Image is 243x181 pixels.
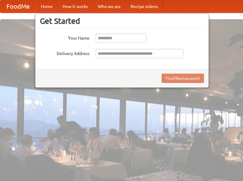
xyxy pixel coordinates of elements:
[162,74,204,83] button: Find Restaurants!
[93,0,126,13] a: Who we are
[126,0,163,13] a: Recipe videos
[40,33,89,41] label: Your Name
[58,0,93,13] a: How it works
[0,0,36,13] a: FoodMe
[40,16,204,26] h3: Get Started
[40,49,89,57] label: Delivery Address
[36,0,58,13] a: Home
